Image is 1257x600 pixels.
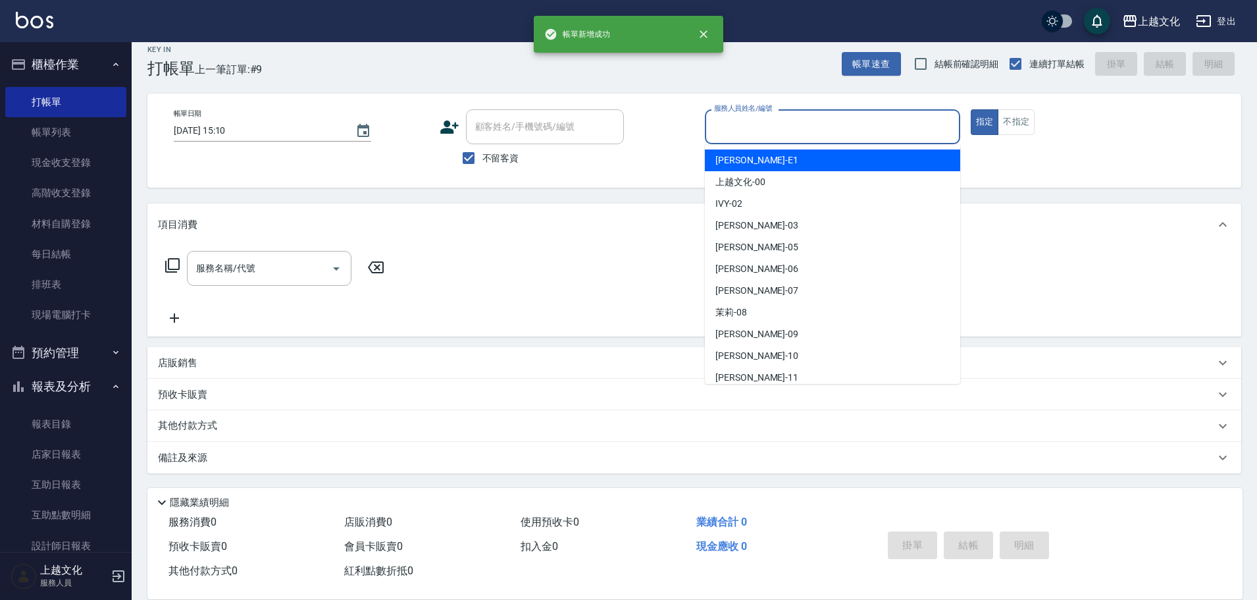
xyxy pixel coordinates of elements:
a: 排班表 [5,269,126,300]
div: 項目消費 [147,204,1241,246]
p: 其他付款方式 [158,419,224,433]
img: Logo [16,12,53,28]
label: 服務人員姓名/編號 [714,103,772,113]
a: 報表目錄 [5,409,126,439]
button: 報表及分析 [5,369,126,404]
a: 現金收支登錄 [5,148,126,178]
p: 項目消費 [158,218,197,232]
a: 打帳單 [5,87,126,117]
button: 登出 [1191,9,1241,34]
span: 現金應收 0 [696,540,747,553]
a: 材料自購登錄 [5,209,126,239]
button: 指定 [971,109,999,135]
h2: Key In [147,45,195,54]
div: 其他付款方式 [147,410,1241,442]
span: 其他付款方式 0 [168,564,238,577]
button: 櫃檯作業 [5,47,126,82]
span: [PERSON_NAME] -03 [715,219,798,232]
span: [PERSON_NAME] -05 [715,240,798,254]
button: close [689,20,718,49]
span: [PERSON_NAME] -10 [715,349,798,363]
span: 預收卡販賣 0 [168,540,227,553]
button: save [1084,8,1110,34]
span: 使用預收卡 0 [521,516,579,528]
button: 預約管理 [5,336,126,370]
a: 每日結帳 [5,239,126,269]
div: 備註及來源 [147,442,1241,474]
button: Choose date, selected date is 2025-10-04 [347,115,379,147]
span: 服務消費 0 [168,516,217,528]
span: 紅利點數折抵 0 [344,564,413,577]
span: IVY -02 [715,197,742,211]
a: 互助日報表 [5,470,126,500]
h5: 上越文化 [40,564,107,577]
a: 設計師日報表 [5,531,126,561]
p: 隱藏業績明細 [170,496,229,510]
input: YYYY/MM/DD hh:mm [174,120,342,142]
div: 預收卡販賣 [147,379,1241,410]
p: 備註及來源 [158,451,207,465]
span: [PERSON_NAME] -E1 [715,153,798,167]
span: [PERSON_NAME] -09 [715,327,798,341]
button: 不指定 [998,109,1035,135]
span: 上越文化 -00 [715,175,765,189]
button: 帳單速查 [842,52,901,76]
span: 結帳前確認明細 [935,57,999,71]
span: 扣入金 0 [521,540,558,553]
p: 店販銷售 [158,356,197,370]
span: [PERSON_NAME] -11 [715,371,798,385]
a: 店家日報表 [5,439,126,470]
span: 連續打單結帳 [1029,57,1085,71]
a: 現場電腦打卡 [5,300,126,330]
h3: 打帳單 [147,59,195,78]
span: 上一筆訂單:#9 [195,61,263,78]
span: 不留客資 [482,151,519,165]
label: 帳單日期 [174,109,201,119]
span: [PERSON_NAME] -06 [715,262,798,276]
span: [PERSON_NAME] -07 [715,284,798,298]
a: 高階收支登錄 [5,178,126,208]
span: 會員卡販賣 0 [344,540,403,553]
button: 上越文化 [1117,8,1185,35]
button: Open [326,258,347,279]
p: 預收卡販賣 [158,388,207,402]
a: 帳單列表 [5,117,126,148]
span: 業績合計 0 [696,516,747,528]
span: 店販消費 0 [344,516,392,528]
div: 店販銷售 [147,347,1241,379]
a: 互助點數明細 [5,500,126,530]
div: 上越文化 [1138,13,1180,30]
span: 茉莉 -08 [715,306,747,319]
span: 帳單新增成功 [544,28,610,41]
img: Person [11,563,37,589]
p: 服務人員 [40,577,107,589]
